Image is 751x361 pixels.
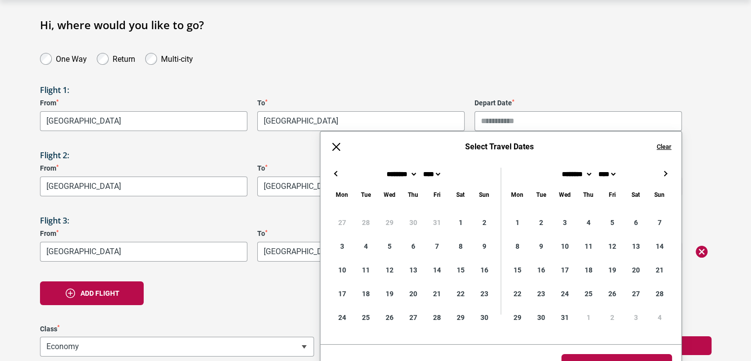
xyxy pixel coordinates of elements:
div: 1 [577,306,600,329]
div: 4 [354,234,378,258]
span: Bangkok, Thailand [258,112,464,131]
div: 1 [506,211,529,234]
div: 14 [425,258,449,282]
div: 6 [401,234,425,258]
h3: Flight 2: [40,151,711,160]
div: 25 [577,282,600,306]
div: 29 [378,211,401,234]
div: Thursday [577,189,600,201]
label: Class [40,325,314,333]
span: Melbourne, Australia [258,242,464,261]
div: 10 [553,234,577,258]
label: To [257,99,465,107]
div: Sunday [473,189,496,201]
span: Economy [40,337,314,356]
div: 23 [473,282,496,306]
div: Friday [600,189,624,201]
span: Melbourne, Australia [257,242,465,262]
div: 3 [553,211,577,234]
h1: Hi, where would you like to go? [40,18,711,31]
div: 16 [529,258,553,282]
span: Bangkok, Thailand [257,111,465,131]
div: 5 [378,234,401,258]
div: 6 [624,211,648,234]
div: 16 [473,258,496,282]
div: 13 [401,258,425,282]
div: 30 [529,306,553,329]
div: 26 [600,282,624,306]
div: 8 [449,234,473,258]
div: 17 [330,282,354,306]
div: Monday [506,189,529,201]
span: Bangkok, Thailand [40,177,247,196]
div: 22 [449,282,473,306]
div: Saturday [449,189,473,201]
div: Tuesday [354,189,378,201]
h6: Select Travel Dates [352,142,647,151]
div: 7 [425,234,449,258]
span: Melbourne, Australia [40,112,247,131]
div: 12 [378,258,401,282]
div: Saturday [624,189,648,201]
span: Kuala Lumpur, Malaysia [40,242,247,261]
div: 29 [506,306,529,329]
div: 13 [624,234,648,258]
label: To [257,164,465,173]
div: 18 [577,258,600,282]
span: Melbourne, Australia [40,111,247,131]
div: 20 [401,282,425,306]
div: 22 [506,282,529,306]
div: Wednesday [378,189,401,201]
button: Clear [657,142,672,151]
div: 14 [648,234,672,258]
div: 3 [624,306,648,329]
div: 15 [449,258,473,282]
button: ← [330,168,342,180]
div: 2 [473,211,496,234]
label: From [40,229,247,238]
div: 15 [506,258,529,282]
div: 9 [473,234,496,258]
div: 1 [449,211,473,234]
div: 26 [378,306,401,329]
div: 25 [354,306,378,329]
label: Multi-city [161,52,193,64]
div: 30 [473,306,496,329]
span: Economy [40,337,314,357]
h3: Flight 1: [40,86,711,95]
label: One Way [56,52,87,64]
div: 19 [600,258,624,282]
div: Wednesday [553,189,577,201]
label: From [40,164,247,173]
div: 17 [553,258,577,282]
button: Add flight [40,281,144,305]
div: 4 [577,211,600,234]
div: 27 [401,306,425,329]
div: 2 [529,211,553,234]
div: Friday [425,189,449,201]
div: 28 [354,211,378,234]
div: 24 [553,282,577,306]
div: 27 [330,211,354,234]
div: 9 [529,234,553,258]
button: → [660,168,672,180]
div: 19 [378,282,401,306]
div: 21 [425,282,449,306]
div: 30 [401,211,425,234]
label: To [257,229,465,238]
label: From [40,99,247,107]
div: 4 [648,306,672,329]
div: 11 [577,234,600,258]
div: 3 [330,234,354,258]
span: Kuala Lumpur, Malaysia [257,177,465,196]
div: Sunday [648,189,672,201]
div: 29 [449,306,473,329]
div: 23 [529,282,553,306]
div: 31 [553,306,577,329]
div: 10 [330,258,354,282]
div: 2 [600,306,624,329]
div: 12 [600,234,624,258]
div: 31 [425,211,449,234]
div: 18 [354,282,378,306]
